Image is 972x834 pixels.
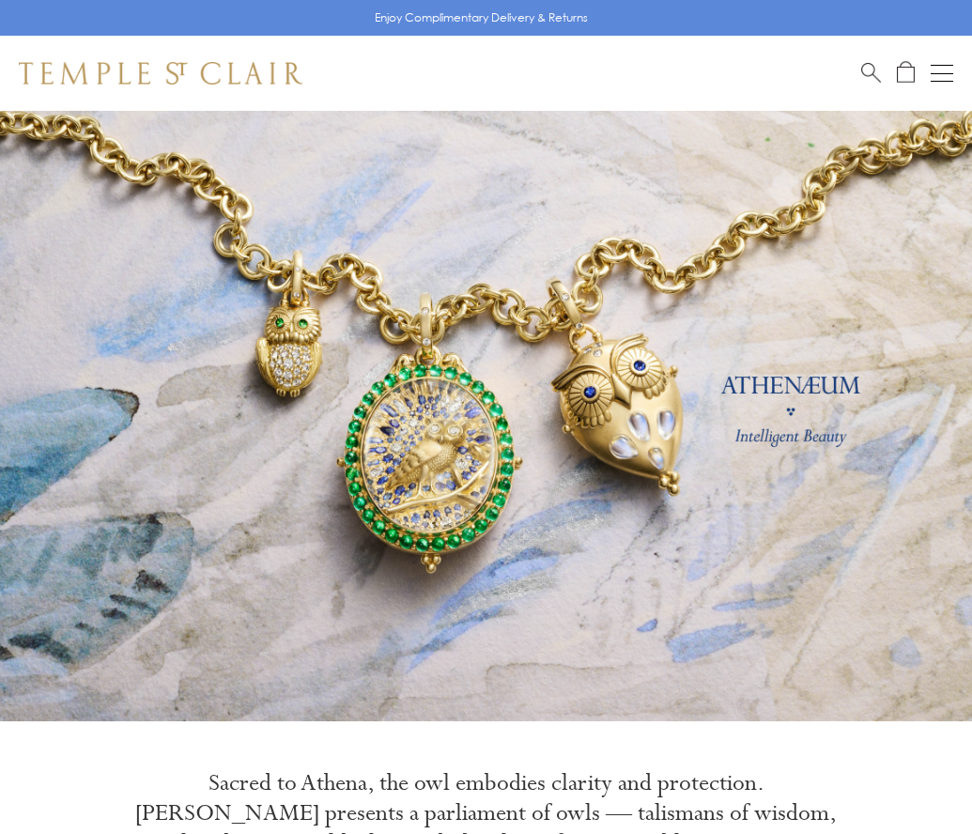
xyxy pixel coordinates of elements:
img: Temple St. Clair [19,62,302,85]
button: Open navigation [931,62,953,85]
a: Search [861,61,881,85]
p: Enjoy Complimentary Delivery & Returns [375,8,588,27]
a: Open Shopping Bag [897,61,915,85]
